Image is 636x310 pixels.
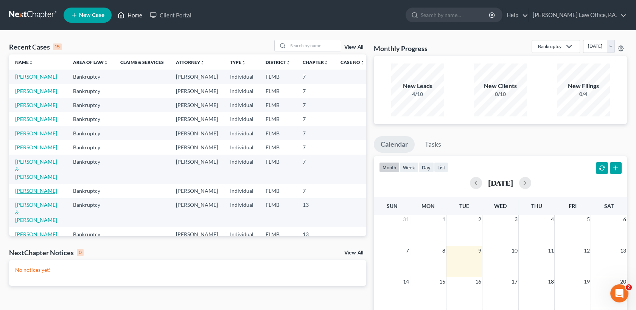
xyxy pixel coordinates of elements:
a: [PERSON_NAME] [15,130,57,136]
span: 16 [474,277,482,286]
td: [PERSON_NAME] [170,227,224,241]
span: 3 [514,215,518,224]
span: 31 [402,215,410,224]
span: Fri [569,203,577,209]
i: unfold_more [29,60,33,65]
td: Individual [224,198,260,227]
td: [PERSON_NAME] [170,140,224,154]
a: Calendar [374,136,415,153]
div: New Filings [557,82,610,90]
div: New Clients [474,82,527,90]
span: 10 [511,246,518,255]
span: 20 [619,277,627,286]
a: Districtunfold_more [266,59,291,65]
td: 7 [297,126,334,140]
div: 0/4 [557,90,610,98]
span: 7 [405,246,410,255]
span: 6 [622,215,627,224]
td: Individual [224,98,260,112]
span: 13 [619,246,627,255]
a: [PERSON_NAME] [15,116,57,122]
td: [PERSON_NAME] [170,70,224,84]
td: 7 [297,184,334,198]
span: 2 [626,284,632,290]
a: Typeunfold_more [230,59,246,65]
a: View All [344,250,363,256]
span: 11 [547,246,554,255]
i: unfold_more [286,60,291,65]
td: FLMB [260,140,297,154]
i: unfold_more [200,60,205,65]
td: 7 [297,140,334,154]
a: [PERSON_NAME] [15,231,57,237]
span: 15 [439,277,446,286]
td: [PERSON_NAME] [170,84,224,98]
a: View All [344,45,363,50]
span: Wed [494,203,507,209]
td: FLMB [260,184,297,198]
span: 19 [583,277,591,286]
span: New Case [79,12,104,18]
td: [PERSON_NAME] [170,198,224,227]
span: 1 [442,215,446,224]
span: 8 [442,246,446,255]
td: FLMB [260,198,297,227]
td: Bankruptcy [67,198,114,227]
p: No notices yet! [15,266,360,274]
a: Case Nounfold_more [341,59,365,65]
td: Bankruptcy [67,184,114,198]
h3: Monthly Progress [374,44,428,53]
td: [PERSON_NAME] [170,155,224,184]
span: 9 [477,246,482,255]
td: [PERSON_NAME] [170,112,224,126]
input: Search by name... [421,8,490,22]
td: FLMB [260,126,297,140]
td: FLMB [260,98,297,112]
td: [PERSON_NAME] [170,184,224,198]
td: [PERSON_NAME] [170,98,224,112]
td: FLMB [260,70,297,84]
span: Mon [421,203,435,209]
a: [PERSON_NAME] Law Office, P.A. [529,8,627,22]
a: Area of Lawunfold_more [73,59,108,65]
td: 7 [297,84,334,98]
div: 15 [53,43,62,50]
i: unfold_more [360,60,365,65]
th: Claims & Services [114,54,170,70]
span: 12 [583,246,591,255]
a: Tasks [418,136,448,153]
td: Individual [224,126,260,140]
td: 7 [297,98,334,112]
td: Individual [224,227,260,241]
a: Nameunfold_more [15,59,33,65]
td: FLMB [260,112,297,126]
td: Individual [224,112,260,126]
a: [PERSON_NAME] [15,73,57,80]
span: 2 [477,215,482,224]
iframe: Intercom live chat [610,284,628,302]
td: FLMB [260,227,297,241]
a: Chapterunfold_more [303,59,328,65]
a: [PERSON_NAME] [15,102,57,108]
td: Individual [224,70,260,84]
span: 4 [550,215,554,224]
a: [PERSON_NAME] & [PERSON_NAME] [15,201,57,223]
span: 17 [511,277,518,286]
i: unfold_more [241,60,246,65]
div: Bankruptcy [538,43,561,50]
td: Individual [224,155,260,184]
td: 13 [297,227,334,241]
div: 0/10 [474,90,527,98]
td: Individual [224,140,260,154]
td: Individual [224,184,260,198]
i: unfold_more [104,60,108,65]
button: month [379,162,400,172]
div: 4/10 [391,90,444,98]
td: 7 [297,112,334,126]
button: list [434,162,448,172]
button: week [400,162,418,172]
td: 7 [297,155,334,184]
a: [PERSON_NAME] & [PERSON_NAME] [15,158,57,180]
td: Bankruptcy [67,227,114,241]
td: FLMB [260,84,297,98]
